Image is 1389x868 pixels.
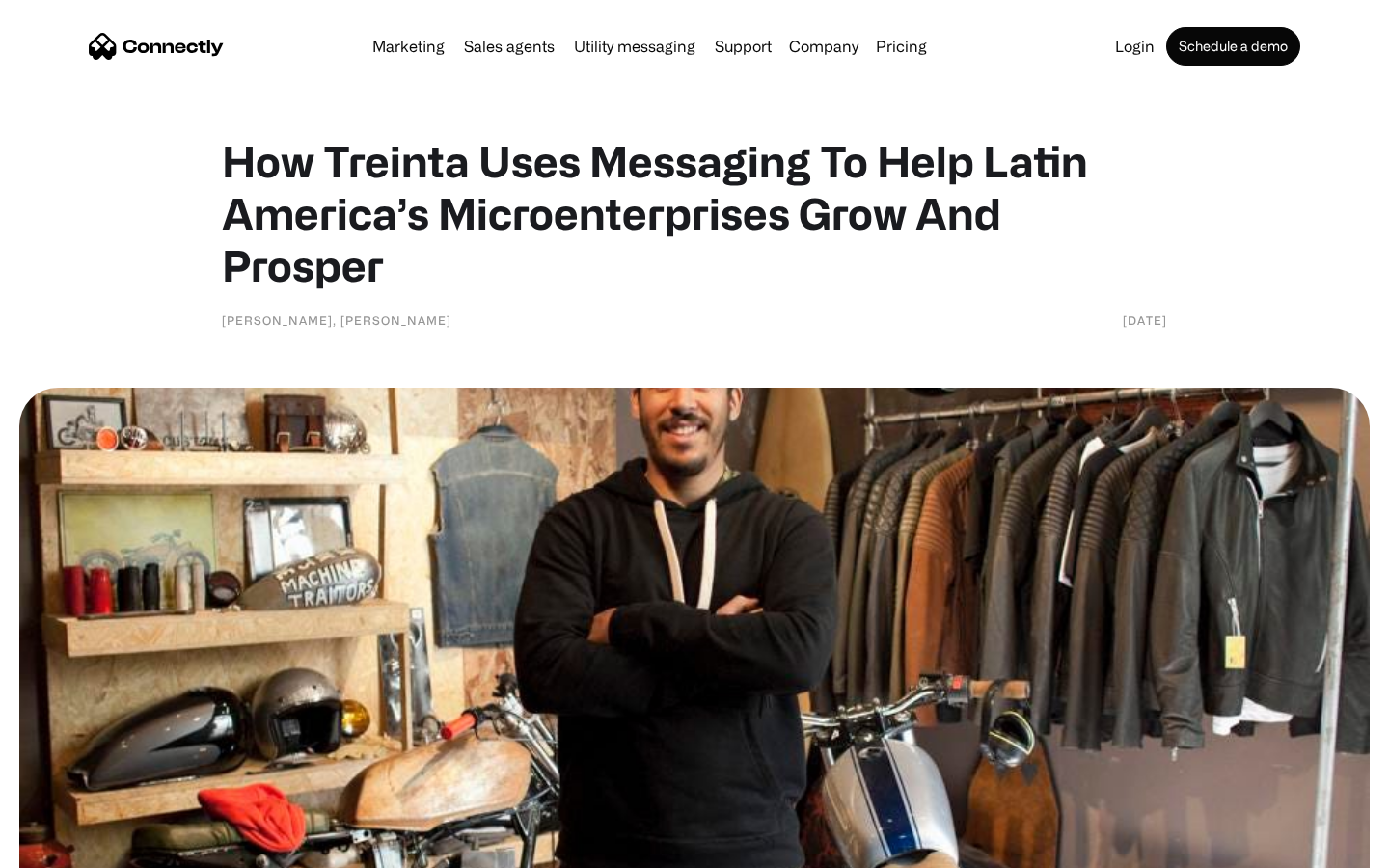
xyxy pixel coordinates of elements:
a: Utility messaging [566,39,703,54]
a: Schedule a demo [1166,27,1300,66]
a: Marketing [365,39,452,54]
aside: Language selected: English [19,834,116,861]
a: Pricing [868,39,935,54]
ul: Language list [39,834,116,861]
a: Login [1107,39,1162,54]
div: [PERSON_NAME], [PERSON_NAME] [222,311,451,330]
div: [DATE] [1123,311,1167,330]
div: Company [789,33,858,60]
a: Sales agents [456,39,562,54]
a: Support [707,39,779,54]
h1: How Treinta Uses Messaging To Help Latin America’s Microenterprises Grow And Prosper [222,135,1167,291]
